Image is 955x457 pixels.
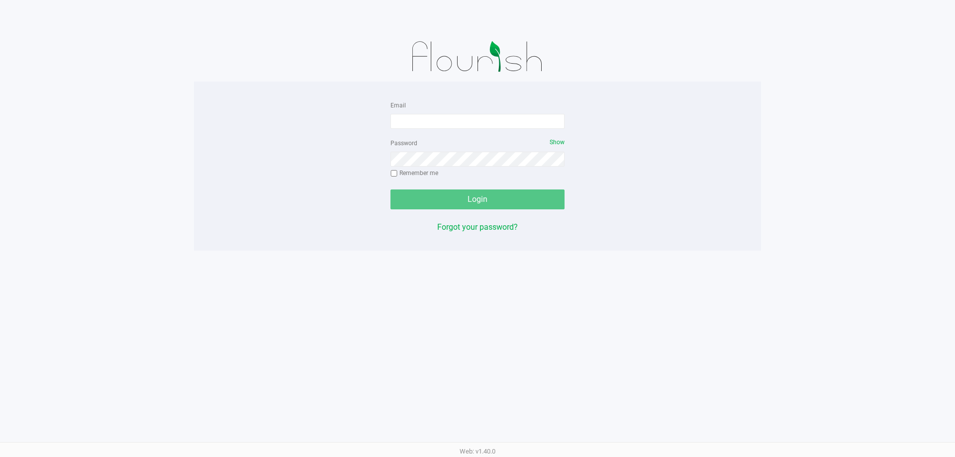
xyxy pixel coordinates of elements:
label: Password [390,139,417,148]
input: Remember me [390,170,397,177]
span: Show [550,139,565,146]
span: Web: v1.40.0 [460,448,495,455]
label: Email [390,101,406,110]
button: Forgot your password? [437,221,518,233]
label: Remember me [390,169,438,178]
